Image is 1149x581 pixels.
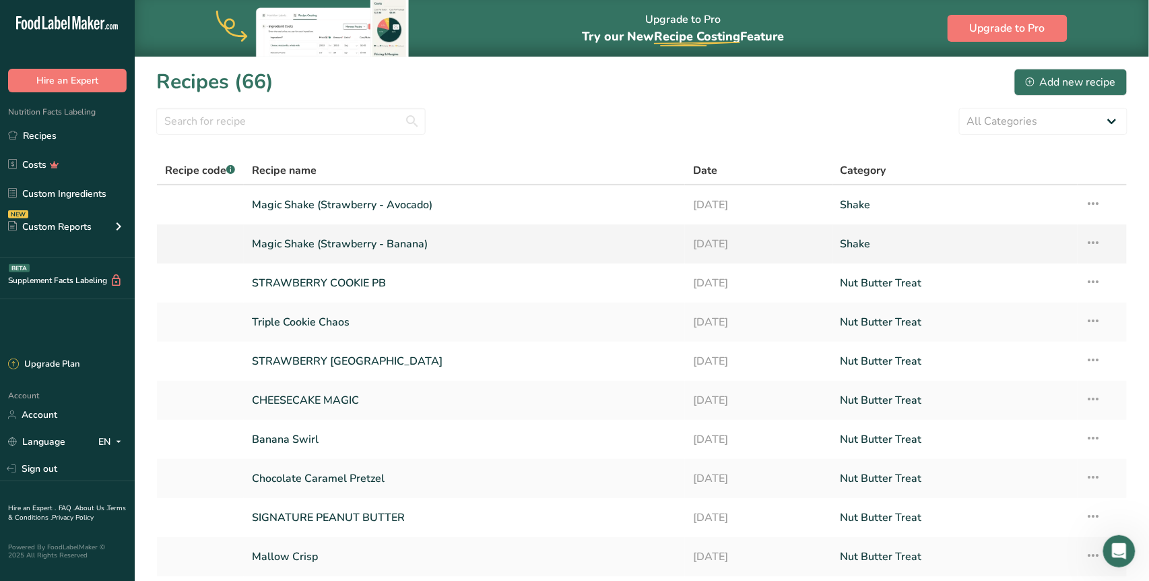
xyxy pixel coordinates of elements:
[1103,535,1136,568] iframe: Intercom live chat
[252,425,678,454] a: Banana Swirl
[693,347,824,375] a: [DATE]
[970,20,1045,36] span: Upgrade to Pro
[252,191,678,219] a: Magic Shake (Strawberry - Avocado)
[252,503,678,532] a: SIGNATURE PEANUT BUTTER
[693,191,824,219] a: [DATE]
[693,464,824,493] a: [DATE]
[582,28,784,44] span: Try our New Feature
[252,269,678,297] a: STRAWBERRY COOKIE PB
[693,386,824,415] a: [DATE]
[8,220,92,234] div: Custom Reports
[841,230,1070,258] a: Shake
[8,543,127,559] div: Powered By FoodLabelMaker © 2025 All Rights Reserved
[252,464,678,493] a: Chocolate Caramel Pretzel
[693,162,717,179] span: Date
[165,163,235,178] span: Recipe code
[582,1,784,57] div: Upgrade to Pro
[841,269,1070,297] a: Nut Butter Treat
[252,386,678,415] a: CHEESECAKE MAGIC
[693,543,824,571] a: [DATE]
[841,543,1070,571] a: Nut Butter Treat
[841,308,1070,336] a: Nut Butter Treat
[8,430,65,454] a: Language
[59,503,75,513] a: FAQ .
[693,503,824,532] a: [DATE]
[252,308,678,336] a: Triple Cookie Chaos
[52,513,94,522] a: Privacy Policy
[841,191,1070,219] a: Shake
[693,230,824,258] a: [DATE]
[8,503,56,513] a: Hire an Expert .
[1014,69,1127,96] button: Add new recipe
[841,425,1070,454] a: Nut Butter Treat
[9,264,30,272] div: BETA
[948,15,1068,42] button: Upgrade to Pro
[8,69,127,92] button: Hire an Expert
[841,162,886,179] span: Category
[841,464,1070,493] a: Nut Butter Treat
[156,108,426,135] input: Search for recipe
[693,269,824,297] a: [DATE]
[252,347,678,375] a: STRAWBERRY [GEOGRAPHIC_DATA]
[1026,74,1116,90] div: Add new recipe
[8,503,126,522] a: Terms & Conditions .
[841,503,1070,532] a: Nut Butter Treat
[841,347,1070,375] a: Nut Butter Treat
[8,210,28,218] div: NEW
[8,358,79,371] div: Upgrade Plan
[156,67,273,97] h1: Recipes (66)
[252,230,678,258] a: Magic Shake (Strawberry - Banana)
[693,308,824,336] a: [DATE]
[75,503,107,513] a: About Us .
[654,28,740,44] span: Recipe Costing
[693,425,824,454] a: [DATE]
[252,162,317,179] span: Recipe name
[841,386,1070,415] a: Nut Butter Treat
[98,434,127,450] div: EN
[252,543,678,571] a: Mallow Crisp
